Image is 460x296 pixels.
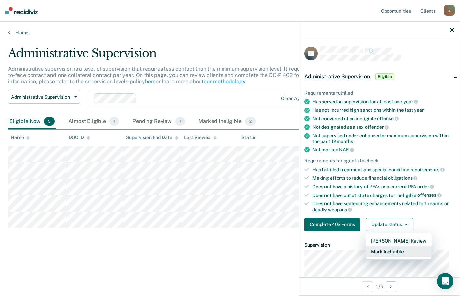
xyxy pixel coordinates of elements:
div: Marked Ineligible [197,114,257,129]
div: Has served on supervision for at least one [312,99,454,105]
div: Has not incurred high sanctions within the last [312,107,454,113]
div: Requirements fulfilled [304,90,454,96]
div: Administrative SupervisionEligible [299,66,460,87]
span: Eligible [375,73,394,80]
button: Complete 402 Forms [304,218,360,231]
div: Does not have sentencing enhancements related to firearms or deadly [312,201,454,212]
a: here [145,78,156,85]
div: Does not have a history of PFAs or a current PFA order [312,184,454,190]
span: year [403,99,418,104]
span: NAE [339,147,354,152]
button: Previous Opportunity [362,281,373,292]
span: year [414,107,424,113]
span: offenses [417,192,442,198]
div: Pending Review [131,114,186,129]
div: Administrative Supervision [8,46,353,66]
div: Supervision End Date [126,135,178,140]
img: Recidiviz [5,7,38,14]
span: weapons [328,207,352,212]
div: Not convicted of an ineligible [312,116,454,122]
span: offense [377,116,399,121]
button: Mark Ineligible [366,246,431,257]
div: Almost Eligible [67,114,120,129]
div: Making efforts to reduce financial [312,175,454,181]
dt: Supervision [304,242,454,248]
span: 5 [44,117,55,126]
a: Navigate to form link [304,218,363,231]
div: Requirements for agents to check [304,158,454,164]
div: Not designated as a sex [312,124,454,130]
a: Home [8,30,452,36]
div: Eligible Now [8,114,56,129]
button: [PERSON_NAME] Review [366,235,431,246]
span: Administrative Supervision [11,94,72,100]
div: DOC ID [69,135,90,140]
span: 1 [109,117,119,126]
div: Clear agents [281,96,310,101]
span: offender [365,124,389,130]
div: Last Viewed [184,135,217,140]
button: Update status [366,218,413,231]
span: requirements [410,167,445,172]
div: Name [11,135,30,140]
div: Not marked [312,147,454,153]
div: 1 / 5 [299,277,460,295]
span: obligations [388,175,417,181]
div: Status [241,135,256,140]
span: 1 [175,117,185,126]
span: Administrative Supervision [304,73,370,80]
div: Not supervised under enhanced or maximum supervision within the past 12 [312,133,454,144]
div: Does not have out of state charges for ineligible [312,192,454,198]
span: 2 [245,117,256,126]
button: Next Opportunity [386,281,396,292]
div: a [444,5,455,16]
span: months [337,139,353,144]
div: Has fulfilled treatment and special condition [312,166,454,173]
p: Administrative supervision is a level of supervision that requires less contact than the minimum ... [8,66,353,85]
a: our methodology [204,78,245,85]
div: Open Intercom Messenger [437,273,453,289]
